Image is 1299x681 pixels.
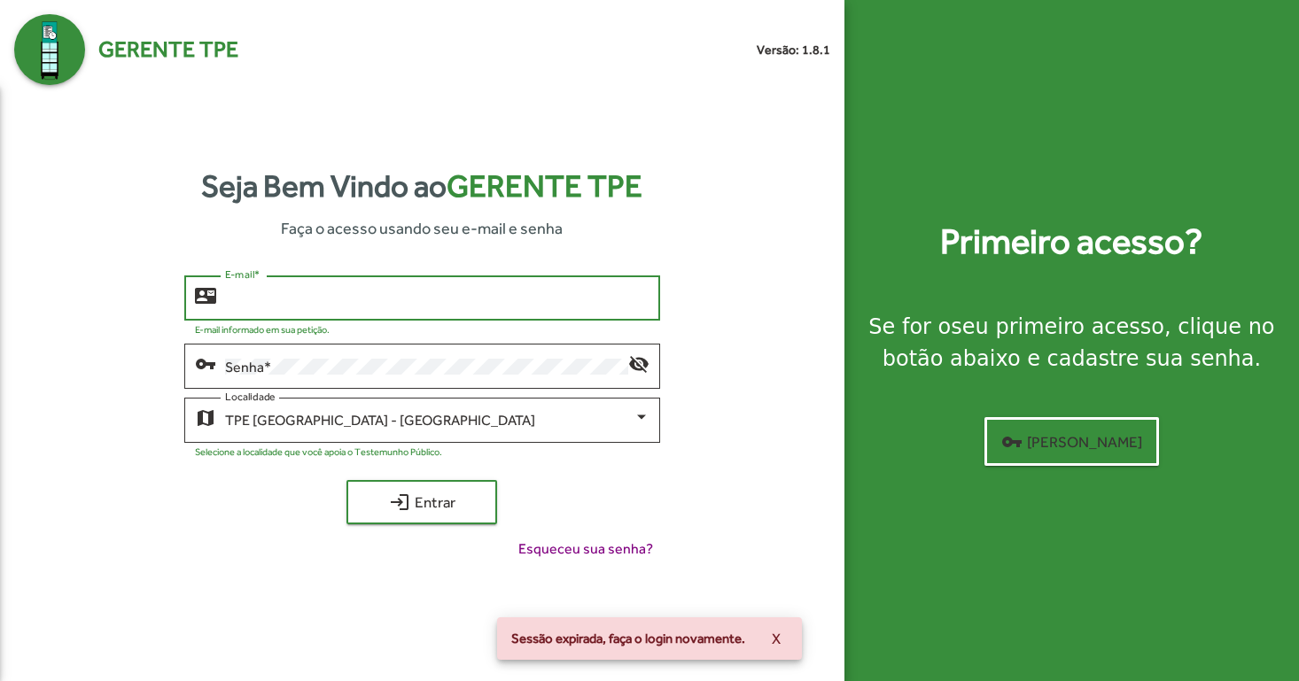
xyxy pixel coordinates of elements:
span: Faça o acesso usando seu e-mail e senha [281,216,563,240]
mat-icon: vpn_key [195,352,216,374]
button: Entrar [346,480,497,524]
img: Logo Gerente [14,14,85,85]
button: X [758,623,795,654]
span: TPE [GEOGRAPHIC_DATA] - [GEOGRAPHIC_DATA] [225,412,535,429]
strong: Seja Bem Vindo ao [201,163,642,210]
mat-icon: visibility_off [628,352,649,374]
small: Versão: 1.8.1 [757,41,830,59]
span: [PERSON_NAME] [1001,426,1142,458]
span: Esqueceu sua senha? [518,538,653,560]
span: Gerente TPE [447,168,642,204]
mat-hint: E-mail informado em sua petição. [195,324,330,335]
mat-icon: map [195,406,216,428]
span: Sessão expirada, faça o login novamente. [511,630,745,647]
span: Gerente TPE [98,33,238,66]
strong: Primeiro acesso? [940,215,1202,268]
mat-icon: contact_mail [195,284,216,306]
div: Se for o , clique no botão abaixo e cadastre sua senha. [866,311,1278,375]
span: X [772,623,781,654]
mat-icon: vpn_key [1001,431,1023,453]
mat-hint: Selecione a localidade que você apoia o Testemunho Público. [195,446,442,457]
strong: seu primeiro acesso [951,314,1164,339]
mat-icon: login [389,491,410,513]
button: [PERSON_NAME] [984,417,1159,466]
span: Entrar [362,486,481,518]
